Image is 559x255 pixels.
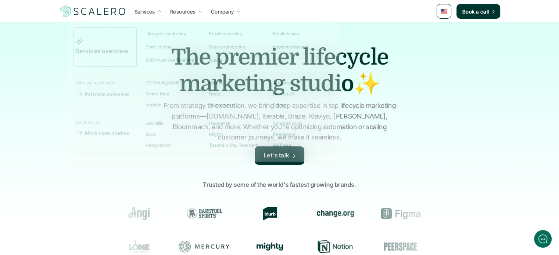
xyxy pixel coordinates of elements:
[273,102,286,108] p: Figma
[11,36,136,47] h1: Hi! Welcome to [GEOGRAPHIC_DATA].
[207,129,271,140] a: Mighty
[74,127,137,138] a: More case studies
[85,90,129,98] p: Partners overview
[271,88,334,99] a: Hightouch
[209,58,223,63] p: Audits
[146,102,162,108] p: Iterable
[135,8,155,15] p: Services
[207,99,271,110] a: Bloomreach
[271,99,334,110] a: Figma
[456,4,500,19] a: Book a call
[273,91,295,96] p: Hightouch
[209,132,224,137] p: Mighty
[143,40,207,54] a: Email coding
[143,77,207,88] a: [DOMAIN_NAME]
[209,31,243,36] p: Email marketing
[207,27,271,40] a: Email marketing
[273,31,300,36] p: Email design
[146,80,182,85] p: [DOMAIN_NAME]
[74,27,137,67] a: Services overview
[207,40,271,54] a: Data engineering
[207,118,271,129] a: Havaianas
[146,121,163,126] p: Les Mills
[271,118,334,129] a: Sunroad Auto
[11,49,136,84] h2: Let us know if we can help with lifecycle marketing.
[76,47,130,56] p: Services overview
[273,121,302,126] p: Sunroad Auto
[462,8,489,15] p: Book a call
[146,44,172,50] p: Email coding
[143,27,207,40] a: Lifecycle marketing
[271,40,334,54] a: Implementations
[273,132,295,137] p: Peerspace
[74,88,134,99] a: Partners overview
[143,140,207,151] a: ParagraphAI
[146,91,169,96] p: Simon Data
[146,143,171,148] p: ParagraphAI
[273,143,291,148] p: MyTrees
[207,88,271,99] a: Braze
[143,118,207,129] a: Les Mills
[211,8,234,15] p: Company
[209,80,224,85] p: Klaviyo
[207,77,271,88] a: Klaviyo
[143,54,207,67] a: SMS/Push notifications
[271,129,334,140] a: Peerspace
[61,208,93,212] span: We run on Gist
[209,143,258,148] p: Teachers Pay Teachers
[271,77,334,88] a: Attentive
[534,230,552,248] iframe: gist-messenger-bubble-iframe
[59,5,127,18] a: Scalero company logotype
[273,44,308,50] p: Implementations
[47,102,88,108] span: New conversation
[207,54,266,67] a: Audits
[11,97,136,112] button: New conversation
[271,27,334,40] a: Email design
[160,101,399,143] p: From strategy to execution, we bring deep expertise in top lifecycle marketing platforms—[DOMAIN_...
[143,88,207,99] a: Simon Data
[76,80,115,85] p: Who we work with
[271,140,334,151] a: MyTrees
[143,129,207,140] a: Blurb
[170,8,196,15] p: Resources
[143,99,207,110] a: Iterable
[76,120,101,125] p: What we do
[209,121,230,126] p: Havaianas
[59,4,127,18] img: Scalero company logotype
[85,129,129,137] p: More case studies
[151,44,408,97] h1: The premier lifecycle marketing studio✨
[146,31,186,36] p: Lifecycle marketing
[209,102,234,108] p: Bloomreach
[273,80,293,85] p: Attentive
[146,58,194,63] p: SMS/Push notifications
[146,132,156,137] p: Blurb
[209,91,221,96] p: Braze
[207,140,271,151] a: Teachers Pay Teachers
[209,44,246,50] p: Data engineering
